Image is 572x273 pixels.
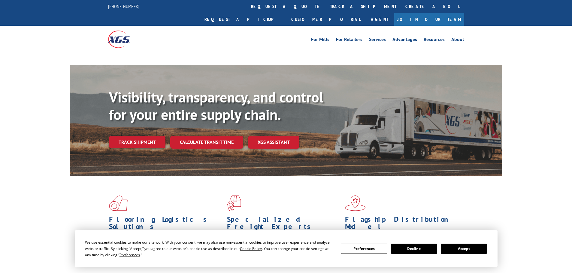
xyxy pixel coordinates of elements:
[108,3,139,9] a: [PHONE_NUMBER]
[394,13,464,26] a: Join Our Team
[345,195,366,211] img: xgs-icon-flagship-distribution-model-red
[85,239,334,258] div: We use essential cookies to make our site work. With your consent, we may also use non-essential ...
[311,37,329,44] a: For Mills
[75,230,498,267] div: Cookie Consent Prompt
[248,136,299,149] a: XGS ASSISTANT
[287,13,365,26] a: Customer Portal
[109,88,323,124] b: Visibility, transparency, and control for your entire supply chain.
[336,37,362,44] a: For Retailers
[170,136,243,149] a: Calculate transit time
[240,246,262,251] span: Cookie Policy
[341,244,387,254] button: Preferences
[120,252,140,257] span: Preferences
[109,216,222,233] h1: Flooring Logistics Solutions
[345,216,459,233] h1: Flagship Distribution Model
[109,195,128,211] img: xgs-icon-total-supply-chain-intelligence-red
[451,37,464,44] a: About
[109,136,165,148] a: Track shipment
[391,244,437,254] button: Decline
[424,37,445,44] a: Resources
[365,13,394,26] a: Agent
[227,195,241,211] img: xgs-icon-focused-on-flooring-red
[392,37,417,44] a: Advantages
[227,216,340,233] h1: Specialized Freight Experts
[200,13,287,26] a: Request a pickup
[369,37,386,44] a: Services
[441,244,487,254] button: Accept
